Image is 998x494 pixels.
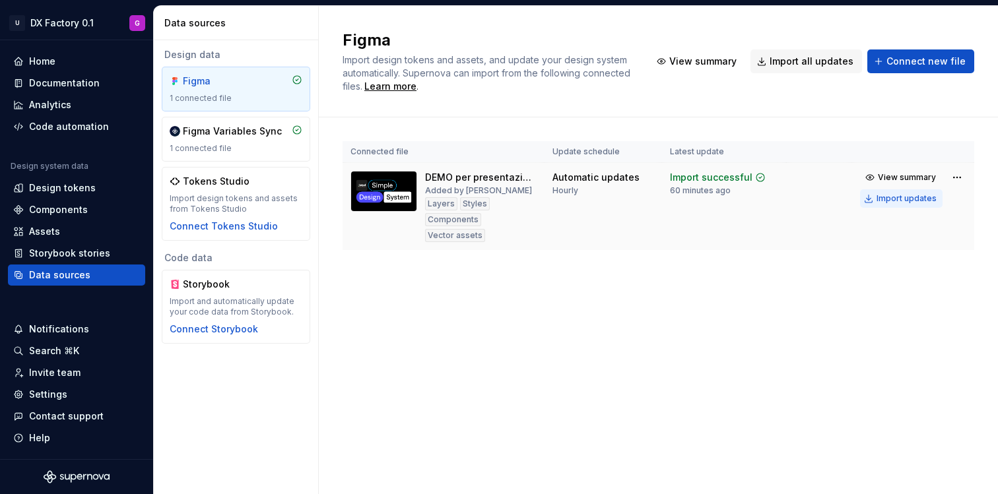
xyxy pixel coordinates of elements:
[170,93,302,104] div: 1 connected file
[162,270,310,344] a: StorybookImport and automatically update your code data from Storybook.Connect Storybook
[425,213,481,226] div: Components
[183,278,246,291] div: Storybook
[878,172,936,183] span: View summary
[8,427,145,448] button: Help
[8,406,145,427] button: Contact support
[29,366,81,379] div: Invite team
[343,30,634,51] h2: Figma
[669,55,737,68] span: View summary
[170,220,278,233] button: Connect Tokens Studio
[425,171,537,184] div: DEMO per presentazione Unipol DS
[670,185,731,196] div: 60 minutes ago
[343,141,545,163] th: Connected file
[860,189,943,208] button: Import updates
[29,431,50,445] div: Help
[343,54,633,92] span: Import design tokens and assets, and update your design system automatically. Supernova can impor...
[9,15,25,31] div: U
[8,340,145,361] button: Search ⌘K
[460,197,490,210] div: Styles
[8,243,145,264] a: Storybook stories
[867,49,974,73] button: Connect new file
[545,141,662,163] th: Update schedule
[8,51,145,72] a: Home
[30,16,94,30] div: DX Factory 0.1
[162,67,310,111] a: Figma1 connected file
[29,323,89,336] div: Notifications
[170,143,302,154] div: 1 connected file
[162,48,310,61] div: Design data
[877,193,937,204] div: Import updates
[183,75,246,88] div: Figma
[29,410,104,423] div: Contact support
[770,55,853,68] span: Import all updates
[425,197,457,210] div: Layers
[11,161,88,171] div: Design system data
[170,323,258,336] button: Connect Storybook
[29,55,55,68] div: Home
[8,94,145,115] a: Analytics
[670,171,752,184] div: Import successful
[183,125,282,138] div: Figma Variables Sync
[29,344,79,357] div: Search ⌘K
[29,225,60,238] div: Assets
[552,185,578,196] div: Hourly
[860,168,943,187] button: View summary
[29,120,109,133] div: Code automation
[552,171,640,184] div: Automatic updates
[886,55,966,68] span: Connect new file
[29,388,67,401] div: Settings
[8,221,145,242] a: Assets
[8,362,145,383] a: Invite team
[29,203,88,216] div: Components
[662,141,786,163] th: Latest update
[170,193,302,214] div: Import design tokens and assets from Tokens Studio
[29,98,71,111] div: Analytics
[44,470,110,483] svg: Supernova Logo
[650,49,745,73] button: View summary
[8,177,145,199] a: Design tokens
[164,16,313,30] div: Data sources
[29,77,100,90] div: Documentation
[162,251,310,264] div: Code data
[8,384,145,405] a: Settings
[425,229,485,242] div: Vector assets
[170,296,302,317] div: Import and automatically update your code data from Storybook.
[8,264,145,286] a: Data sources
[362,82,418,92] span: .
[750,49,862,73] button: Import all updates
[8,116,145,137] a: Code automation
[29,247,110,260] div: Storybook stories
[8,199,145,220] a: Components
[162,167,310,241] a: Tokens StudioImport design tokens and assets from Tokens StudioConnect Tokens Studio
[135,18,140,28] div: G
[183,175,249,188] div: Tokens Studio
[8,319,145,340] button: Notifications
[364,80,416,93] a: Learn more
[162,117,310,162] a: Figma Variables Sync1 connected file
[29,268,90,282] div: Data sources
[29,181,96,195] div: Design tokens
[8,73,145,94] a: Documentation
[425,185,532,196] div: Added by [PERSON_NAME]
[3,9,150,37] button: UDX Factory 0.1G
